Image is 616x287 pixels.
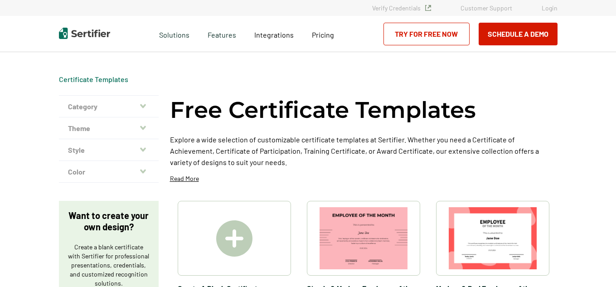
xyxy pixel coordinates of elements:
span: Certificate Templates [59,75,128,84]
a: Integrations [254,28,294,39]
img: Sertifier | Digital Credentialing Platform [59,28,110,39]
span: Features [208,28,236,39]
button: Color [59,161,159,183]
a: Login [542,4,558,12]
img: Simple & Modern Employee of the Month Certificate Template [320,207,407,269]
p: Want to create your own design? [68,210,150,233]
a: Pricing [312,28,334,39]
span: Integrations [254,30,294,39]
a: Certificate Templates [59,75,128,83]
a: Try for Free Now [383,23,470,45]
a: Customer Support [461,4,512,12]
p: Explore a wide selection of customizable certificate templates at Sertifier. Whether you need a C... [170,134,558,168]
p: Read More [170,174,199,183]
span: Solutions [159,28,189,39]
a: Verify Credentials [372,4,431,12]
h1: Free Certificate Templates [170,95,476,125]
button: Theme [59,117,159,139]
div: Breadcrumb [59,75,128,84]
button: Style [59,139,159,161]
img: Modern & Red Employee of the Month Certificate Template [449,207,537,269]
img: Create A Blank Certificate [216,220,252,257]
button: Category [59,96,159,117]
img: Verified [425,5,431,11]
span: Pricing [312,30,334,39]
